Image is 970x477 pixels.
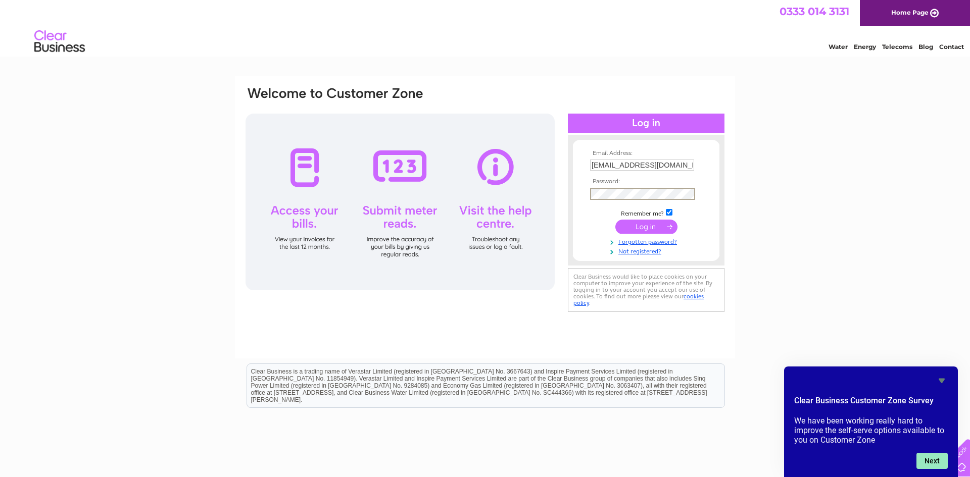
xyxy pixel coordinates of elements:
[939,43,964,50] a: Contact
[794,395,948,412] h2: Clear Business Customer Zone Survey
[590,246,705,255] a: Not registered?
[918,43,933,50] a: Blog
[936,375,948,387] button: Hide survey
[854,43,876,50] a: Energy
[588,150,705,157] th: Email Address:
[247,6,724,49] div: Clear Business is a trading name of Verastar Limited (registered in [GEOGRAPHIC_DATA] No. 3667643...
[780,5,849,18] a: 0333 014 3131
[34,26,85,57] img: logo.png
[794,416,948,445] p: We have been working really hard to improve the self-serve options available to you on Customer Zone
[590,236,705,246] a: Forgotten password?
[916,453,948,469] button: Next question
[588,178,705,185] th: Password:
[615,220,677,234] input: Submit
[588,207,705,218] td: Remember me?
[794,375,948,469] div: Clear Business Customer Zone Survey
[882,43,912,50] a: Telecoms
[829,43,848,50] a: Water
[573,293,704,306] a: cookies policy
[568,268,724,312] div: Clear Business would like to place cookies on your computer to improve your experience of the sit...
